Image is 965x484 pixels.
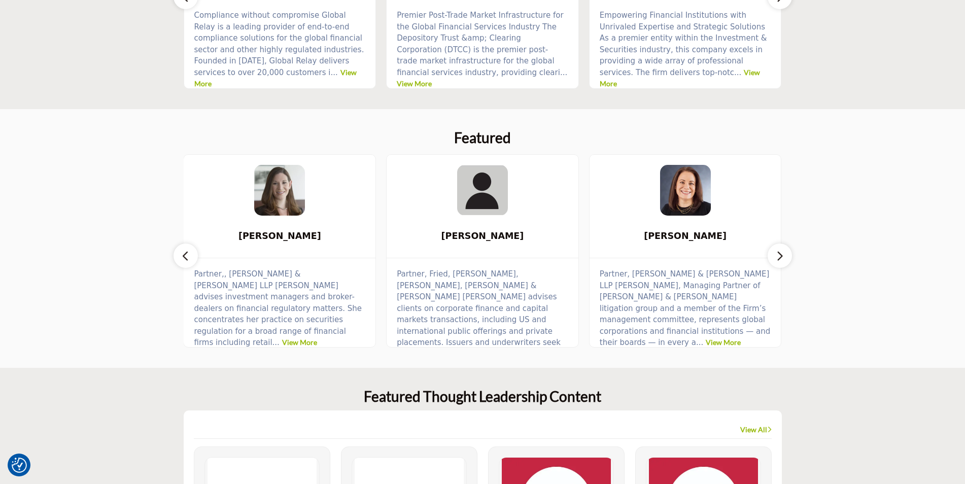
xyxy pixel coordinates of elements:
[194,10,366,90] p: Compliance without compromise Global Relay is a leading provider of end-to-end compliance solutio...
[199,229,360,243] span: [PERSON_NAME]
[254,165,305,216] img: Christine M. Lombardo
[605,223,766,250] b: Sharon Nelles
[194,68,357,88] a: View More
[194,268,365,349] p: Partner,, [PERSON_NAME] & [PERSON_NAME] LLP [PERSON_NAME] advises investment managers and broker-...
[696,338,703,347] span: ...
[605,229,766,243] span: [PERSON_NAME]
[12,458,27,473] img: Revisit consent button
[199,223,360,250] b: Christine M. Lombardo
[740,425,772,435] a: View All
[12,458,27,473] button: Consent Preferences
[364,388,601,405] h2: Featured Thought Leadership Content
[600,10,771,90] p: Empowering Financial Institutions with Unrivaled Expertise and Strategic Solutions As a premier e...
[387,223,578,250] a: [PERSON_NAME]
[397,10,568,90] p: Premier Post-Trade Market Infrastructure for the Global Financial Services Industry The Depositor...
[560,68,567,77] span: ...
[454,129,511,147] h2: Featured
[402,229,563,243] span: [PERSON_NAME]
[331,68,338,77] span: ...
[282,338,317,347] a: View More
[600,268,771,349] p: Partner, [PERSON_NAME] & [PERSON_NAME] LLP [PERSON_NAME], Managing Partner of [PERSON_NAME] & [PE...
[660,165,711,216] img: Sharon Nelles
[397,268,568,360] p: Partner, Fried, [PERSON_NAME], [PERSON_NAME], [PERSON_NAME] & [PERSON_NAME] [PERSON_NAME] advises...
[397,79,432,88] a: View More
[590,223,781,250] a: [PERSON_NAME]
[457,165,508,216] img: Andrew Barkan
[272,338,280,347] span: ...
[402,223,563,250] b: Andrew Barkan
[600,68,760,88] a: View More
[184,223,375,250] a: [PERSON_NAME]
[734,68,741,77] span: ...
[706,338,741,347] a: View More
